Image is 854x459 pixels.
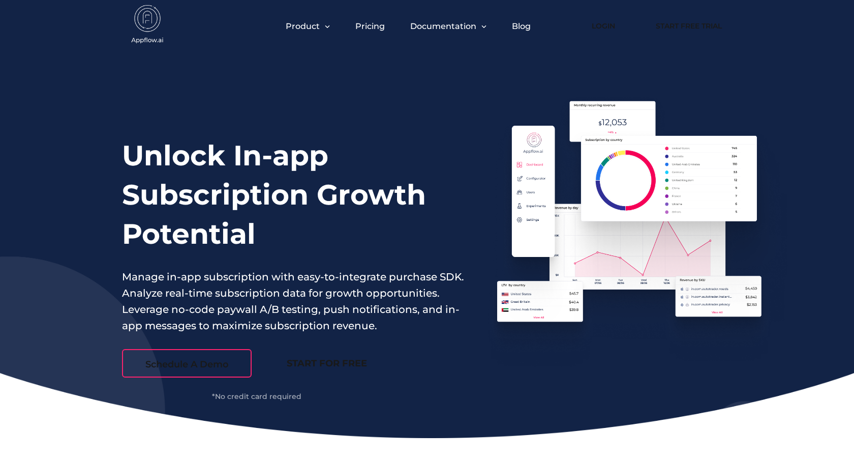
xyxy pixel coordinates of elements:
a: Pricing [355,21,385,31]
a: Schedule A Demo [122,349,252,378]
a: START FOR FREE [262,349,391,378]
div: *No credit card required [122,393,391,400]
span: Documentation [410,21,476,31]
h1: Unlock In-app Subscription Growth Potential [122,136,465,253]
button: Documentation [410,21,486,31]
img: appflow.ai-logo [122,5,173,46]
button: Product [286,21,330,31]
span: Product [286,21,320,31]
p: Manage in-app subscription with easy-to-integrate purchase SDK. Analyze real-time subscription da... [122,269,465,334]
a: Login [576,15,630,37]
a: Start Free Trial [646,15,732,37]
a: Blog [512,21,531,31]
